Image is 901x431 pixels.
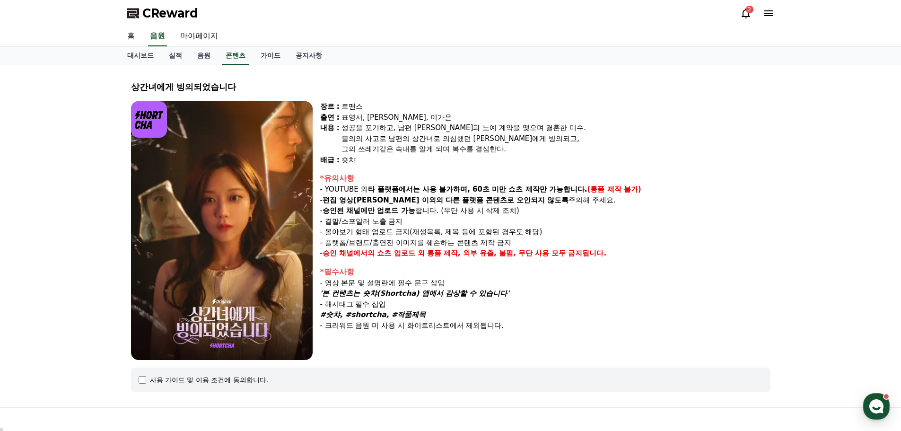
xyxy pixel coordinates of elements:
[320,155,340,166] div: 배급 :
[30,314,35,322] span: 홈
[146,314,157,322] span: 설정
[320,227,770,237] p: - 몰아보기 형태 업로드 금지(재생목록, 제목 등에 포함된 경우도 해당)
[120,47,161,65] a: 대시보드
[341,101,770,112] div: 로맨스
[323,196,443,204] strong: 편집 영상[PERSON_NAME] 이외의
[320,278,770,289] p: - 영상 본문 및 설명란에 필수 문구 삽입
[320,216,770,227] p: - 결말/스포일러 노출 금지
[320,195,770,206] p: - 주의해 주세요.
[320,299,770,310] p: - 해시태그 필수 삽입
[320,310,426,319] em: #숏챠, #shortcha, #작품제목
[341,123,770,133] div: 성공을 포기하고, 남편 [PERSON_NAME]과 노예 계약을 맺으며 결혼한 미수.
[320,248,770,259] p: -
[320,123,340,155] div: 내용 :
[320,205,770,216] p: - 합니다. (무단 사용 시 삭제 조치)
[320,173,770,184] div: *유의사항
[62,300,122,324] a: 대화
[288,47,330,65] a: 공지사항
[587,185,641,194] strong: (롱폼 제작 불가)
[341,144,770,155] div: 그의 쓰레기같은 속내를 알게 되며 복수를 결심한다.
[320,266,770,278] div: *필수사항
[320,101,340,112] div: 장르 :
[222,47,249,65] a: 콘텐츠
[320,112,340,123] div: 출연 :
[3,300,62,324] a: 홈
[131,101,313,360] img: video
[131,101,167,138] img: logo
[150,375,269,385] div: 사용 가이드 및 이용 조건에 동의합니다.
[446,196,569,204] strong: 다른 플랫폼 콘텐츠로 오인되지 않도록
[190,47,218,65] a: 음원
[173,26,226,46] a: 마이페이지
[746,6,753,13] div: 2
[87,315,98,322] span: 대화
[142,6,198,21] span: CReward
[341,155,770,166] div: 숏챠
[323,206,415,215] strong: 승인된 채널에만 업로드 가능
[368,185,587,194] strong: 타 플랫폼에서는 사용 불가하며, 60초 미만 쇼츠 제작만 가능합니다.
[148,26,167,46] a: 음원
[122,300,182,324] a: 설정
[341,133,770,144] div: 불의의 사고로 남편의 상간녀로 의심했던 [PERSON_NAME]에게 빙의되고,
[127,6,198,21] a: CReward
[341,112,770,123] div: 표영서, [PERSON_NAME], 이가은
[131,80,770,94] div: 상간녀에게 빙의되었습니다
[740,8,752,19] a: 2
[323,249,425,257] strong: 승인 채널에서의 쇼츠 업로드 외
[120,26,142,46] a: 홈
[320,184,770,195] p: - YOUTUBE 외
[427,249,607,257] strong: 롱폼 제작, 외부 유출, 불펌, 무단 사용 모두 금지됩니다.
[320,320,770,331] p: - 크리워드 음원 미 사용 시 화이트리스트에서 제외됩니다.
[320,289,509,298] em: '본 컨텐츠는 숏챠(Shortcha) 앱에서 감상할 수 있습니다'
[320,237,770,248] p: - 플랫폼/브랜드/출연진 이미지를 훼손하는 콘텐츠 제작 금지
[253,47,288,65] a: 가이드
[161,47,190,65] a: 실적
